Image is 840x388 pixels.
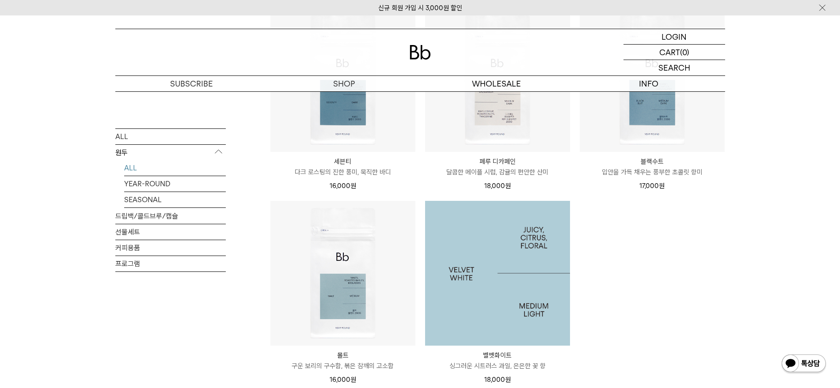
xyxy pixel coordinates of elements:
[115,224,226,239] a: 선물세트
[115,128,226,144] a: ALL
[410,45,431,60] img: 로고
[781,354,827,375] img: 카카오톡 채널 1:1 채팅 버튼
[580,167,725,177] p: 입안을 가득 채우는 풍부한 초콜릿 향미
[115,256,226,271] a: 프로그램
[425,361,570,371] p: 싱그러운 시트러스 과일, 은은한 꽃 향
[420,76,573,91] p: WHOLESALE
[330,376,356,384] span: 16,000
[623,29,725,45] a: LOGIN
[580,156,725,177] a: 블랙수트 입안을 가득 채우는 풍부한 초콜릿 향미
[270,350,415,361] p: 몰트
[639,182,665,190] span: 17,000
[659,182,665,190] span: 원
[659,45,680,60] p: CART
[270,156,415,167] p: 세븐티
[124,160,226,175] a: ALL
[425,167,570,177] p: 달콤한 메이플 시럽, 감귤의 편안한 산미
[270,350,415,371] a: 몰트 구운 보리의 구수함, 볶은 참깨의 고소함
[425,350,570,371] a: 벨벳화이트 싱그러운 시트러스 과일, 은은한 꽃 향
[115,208,226,223] a: 드립백/콜드브루/캡슐
[425,201,570,346] a: 벨벳화이트
[484,182,511,190] span: 18,000
[484,376,511,384] span: 18,000
[378,4,462,12] a: 신규 회원 가입 시 3,000원 할인
[270,201,415,346] img: 몰트
[350,376,356,384] span: 원
[270,156,415,177] a: 세븐티 다크 로스팅의 진한 풍미, 묵직한 바디
[658,60,690,75] p: SEARCH
[270,361,415,371] p: 구운 보리의 구수함, 볶은 참깨의 고소함
[505,376,511,384] span: 원
[425,350,570,361] p: 벨벳화이트
[580,156,725,167] p: 블랙수트
[505,182,511,190] span: 원
[330,182,356,190] span: 16,000
[425,156,570,177] a: 페루 디카페인 달콤한 메이플 시럽, 감귤의 편안한 산미
[661,29,687,44] p: LOGIN
[124,176,226,191] a: YEAR-ROUND
[115,76,268,91] a: SUBSCRIBE
[425,156,570,167] p: 페루 디카페인
[270,167,415,177] p: 다크 로스팅의 진한 풍미, 묵직한 바디
[623,45,725,60] a: CART (0)
[124,192,226,207] a: SEASONAL
[268,76,420,91] a: SHOP
[115,144,226,160] p: 원두
[350,182,356,190] span: 원
[573,76,725,91] p: INFO
[115,240,226,255] a: 커피용품
[425,201,570,346] img: 1000000025_add2_054.jpg
[680,45,689,60] p: (0)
